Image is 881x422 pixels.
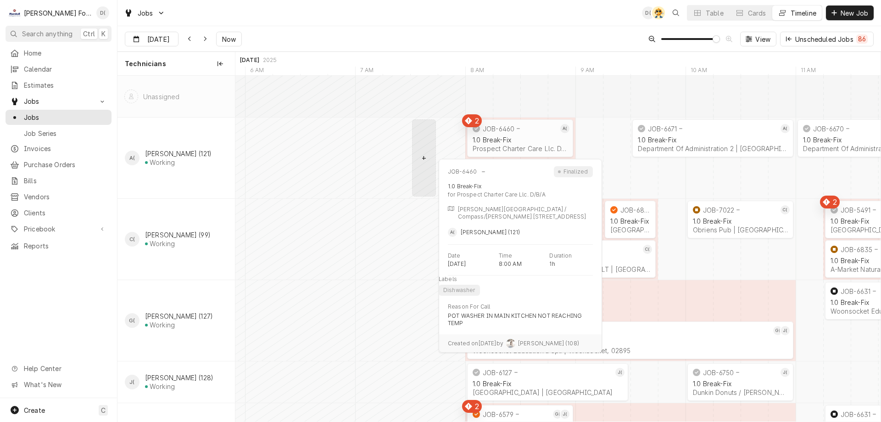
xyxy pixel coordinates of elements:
div: Gabe Collazo (127)'s Avatar [773,326,782,335]
div: Working [150,383,175,390]
div: Obriens Pub | [GEOGRAPHIC_DATA] [693,226,788,234]
div: J( [125,375,139,389]
div: JOB-6670 [813,125,844,133]
div: Adam Testa's Avatar [652,6,665,19]
span: Create [24,406,45,414]
div: A( [125,151,139,165]
div: A( [448,228,457,237]
span: Vendors [24,192,107,202]
span: Help Center [24,364,106,373]
span: Jobs [138,8,153,18]
p: Time [499,252,513,259]
button: [DATE] [125,32,178,46]
div: J( [781,368,790,377]
span: [PERSON_NAME] (121) [461,229,520,236]
div: G( [773,326,782,335]
div: A( [781,124,790,133]
button: Open search [669,6,683,20]
div: 1.0 Break-Fix [693,380,788,388]
div: James Lunney (128)'s Avatar [781,368,790,377]
span: Ctrl [83,29,95,39]
a: Estimates [6,78,112,93]
div: Table [706,8,724,18]
span: Reports [24,241,107,251]
span: Purchase Orders [24,160,107,169]
p: POT WASHER IN MAIN KITCHEN NOT REACHING TEMP [448,312,593,327]
button: Search anythingCtrlK [6,26,112,42]
div: 1.0 Break-Fix [473,380,623,388]
div: Jose DeMelo (37)'s Avatar [560,410,569,419]
div: THE VANDERBILT | [GEOGRAPHIC_DATA] [555,265,650,273]
div: Cards [748,8,766,18]
div: J( [781,326,790,335]
p: 1h [549,260,555,268]
div: C( [781,205,790,214]
div: AT [652,6,665,19]
button: Unscheduled Jobs86 [780,32,874,46]
div: for Prospect Charter Care Llc. D/B/A [448,191,593,198]
span: [PERSON_NAME] (108) [518,340,579,347]
div: Chris Branca (99)'s Avatar [125,232,139,247]
p: Reason For Call [448,303,490,310]
a: Calendar [6,62,112,77]
div: Andy Christopoulos (121)'s Avatar [448,228,457,237]
div: [PERSON_NAME] (99) [145,231,211,239]
span: Search anything [22,29,72,39]
div: [GEOGRAPHIC_DATA] [610,226,650,234]
div: Gabe Collazo (127)'s Avatar [125,313,139,328]
span: Bills [24,176,107,186]
span: Calendar [24,64,107,74]
a: Go to Jobs [6,94,112,109]
div: K( [506,339,515,348]
a: Go to Jobs [120,6,169,21]
span: Jobs [24,113,107,122]
span: Created on [DATE] by [448,340,503,347]
div: 6 AM [245,67,269,77]
div: 10 AM [686,67,712,77]
div: JOB-7022 [703,206,734,214]
div: JOB-6579 [483,411,513,418]
div: Working [150,321,175,329]
div: Woonsocket Education Dept. | Woonsocket, 02895 [473,347,788,354]
a: Vendors [6,189,112,204]
div: 1.0 Break-Fix [555,257,650,264]
div: JOB-5491 [841,206,870,214]
a: Purchase Orders [6,157,112,172]
div: J( [560,410,569,419]
button: Now [216,32,242,46]
div: Working [150,158,175,166]
div: JOB-6460 [448,168,477,175]
div: Marshall Food Equipment Service's Avatar [8,6,21,19]
div: Derek Testa (81)'s Avatar [642,6,655,19]
p: [PERSON_NAME][GEOGRAPHIC_DATA] / Compass/[PERSON_NAME] [STREET_ADDRESS] [458,206,593,220]
span: Now [220,34,238,44]
div: Derek Testa (81)'s Avatar [96,6,109,19]
div: JOB-6631 [841,411,870,418]
div: Technicians column. SPACE for context menu [117,52,235,76]
div: G( [125,313,139,328]
a: Go to What's New [6,377,112,392]
div: James Lunney (128)'s Avatar [125,375,139,389]
a: Go to Help Center [6,361,112,376]
div: Gabe Collazo (127)'s Avatar [553,410,562,419]
div: Prospect Charter Care Llc. D/B/A | [GEOGRAPHIC_DATA], 02908 [473,145,568,152]
a: Invoices [6,141,112,156]
div: [PERSON_NAME] (127) [145,312,213,320]
div: J( [615,368,625,377]
div: D( [96,6,109,19]
p: 8:00 AM [499,260,522,268]
div: Andy Christopoulos (121)'s Avatar [781,124,790,133]
div: [DATE] [240,56,259,64]
div: JOB-6805 [620,206,652,214]
div: Jose DeMelo (37)'s Avatar [781,326,790,335]
div: 86 [858,34,866,44]
button: View [740,32,776,46]
div: James Lunney (128)'s Avatar [615,368,625,377]
span: Technicians [125,59,166,68]
div: Andy Christopoulos (121)'s Avatar [125,151,139,165]
div: JOB-6750 [703,369,734,377]
div: C( [125,232,139,247]
span: Jobs [24,96,93,106]
span: Home [24,48,107,58]
div: Timeline [791,8,816,18]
